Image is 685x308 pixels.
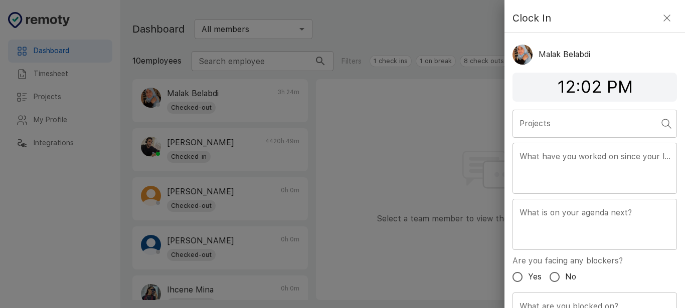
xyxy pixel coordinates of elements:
[512,255,623,266] label: Are you facing any blockers?
[528,271,542,283] span: Yes
[539,49,590,61] p: Malak Belabdi
[565,271,576,283] span: No
[659,117,673,131] button: Open
[512,10,551,26] h4: Clock In
[512,45,533,65] img: 7142927655937_674fb81d866afa1832cf_512.jpg
[512,77,677,98] h4: 12:02 PM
